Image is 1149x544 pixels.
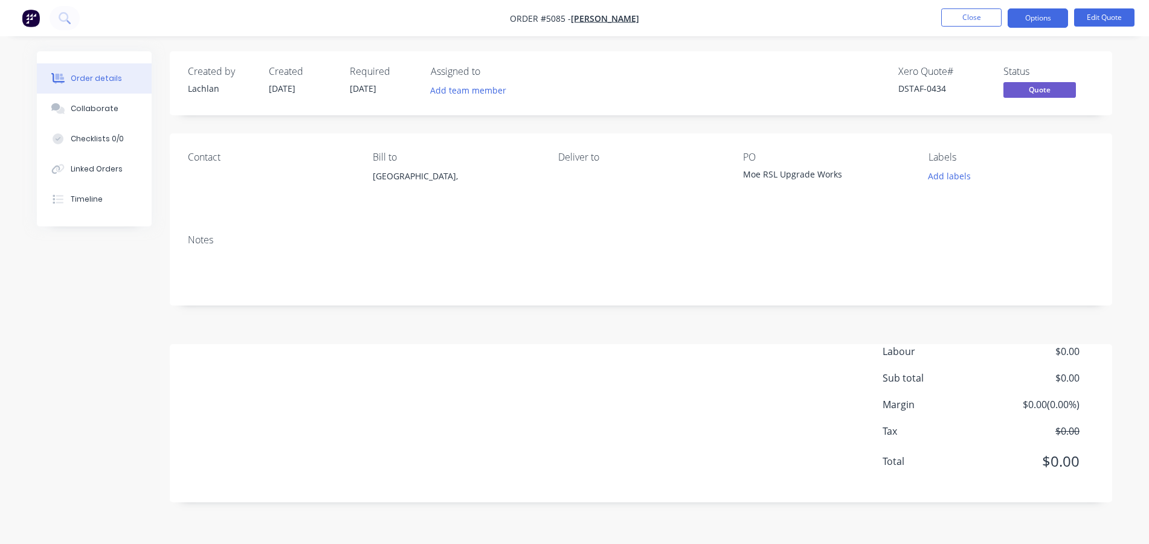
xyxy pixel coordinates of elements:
div: Status [1003,66,1094,77]
div: Timeline [71,194,103,205]
span: $0.00 [990,450,1080,472]
button: Linked Orders [37,154,152,184]
span: Sub total [883,371,990,385]
button: Add labels [921,168,977,184]
span: Quote [1003,82,1076,97]
div: Contact [188,152,353,163]
span: Order #5085 - [510,13,571,24]
div: Collaborate [71,103,118,114]
div: [GEOGRAPHIC_DATA], [373,168,538,206]
button: Options [1008,8,1068,28]
div: Created by [188,66,254,77]
button: Close [941,8,1002,27]
div: [GEOGRAPHIC_DATA], [373,168,538,185]
span: $0.00 [990,344,1080,359]
button: Add team member [431,82,513,98]
span: [DATE] [269,83,295,94]
div: Labels [929,152,1094,163]
div: Assigned to [431,66,552,77]
div: Deliver to [558,152,724,163]
button: Add team member [424,82,513,98]
div: Linked Orders [71,164,123,174]
div: PO [743,152,909,163]
button: Collaborate [37,94,152,124]
img: Factory [22,9,40,27]
div: Moe RSL Upgrade Works [743,168,894,185]
button: Order details [37,63,152,94]
span: Margin [883,397,990,412]
div: Required [350,66,416,77]
span: [DATE] [350,83,376,94]
button: Checklists 0/0 [37,124,152,154]
span: $0.00 [990,424,1080,438]
span: Tax [883,424,990,438]
div: Lachlan [188,82,254,95]
button: Timeline [37,184,152,214]
div: Order details [71,73,122,84]
div: Xero Quote # [898,66,989,77]
div: Created [269,66,335,77]
span: $0.00 [990,371,1080,385]
a: [PERSON_NAME] [571,13,639,24]
span: Total [883,454,990,469]
div: DSTAF-0434 [898,82,989,95]
div: Notes [188,234,1094,246]
div: Checklists 0/0 [71,133,124,144]
button: Edit Quote [1074,8,1135,27]
span: Labour [883,344,990,359]
span: $0.00 ( 0.00 %) [990,397,1080,412]
div: Bill to [373,152,538,163]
